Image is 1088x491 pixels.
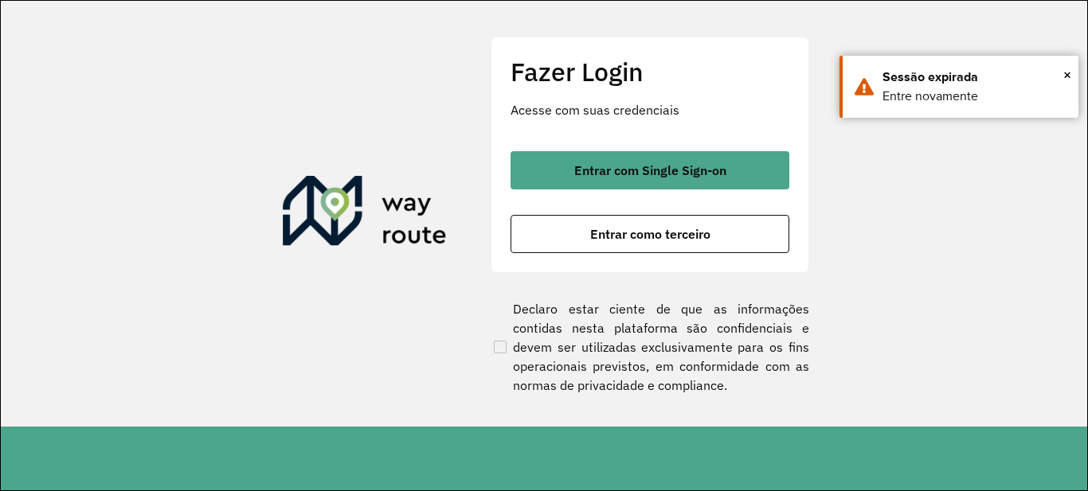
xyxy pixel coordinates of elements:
[511,215,789,253] button: button
[283,176,447,252] img: Roteirizador AmbevTech
[491,299,809,395] label: Declaro estar ciente de que as informações contidas nesta plataforma são confidenciais e devem se...
[511,151,789,189] button: button
[574,164,726,177] span: Entrar com Single Sign-on
[1063,63,1071,87] button: Close
[511,57,789,87] h2: Fazer Login
[883,87,1066,106] div: Entre novamente
[883,68,1066,87] div: Sessão expirada
[590,228,710,240] span: Entrar como terceiro
[1063,63,1071,87] span: ×
[511,100,789,119] p: Acesse com suas credenciais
